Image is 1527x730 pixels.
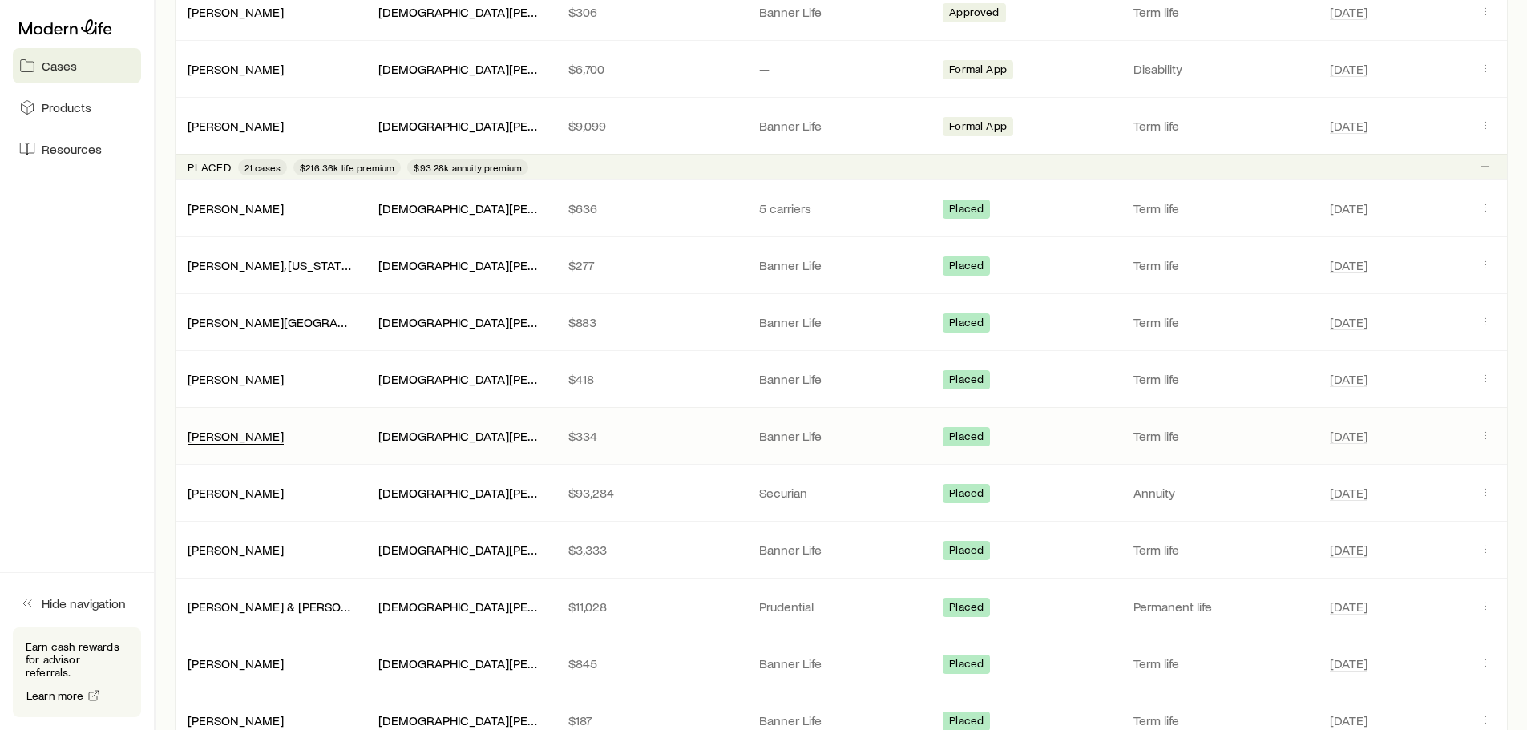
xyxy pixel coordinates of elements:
p: Banner Life [759,712,924,728]
p: $6,700 [568,61,733,77]
span: $93.28k annuity premium [414,161,522,174]
span: Placed [949,430,984,446]
div: [PERSON_NAME] [188,485,284,502]
div: [DEMOGRAPHIC_DATA][PERSON_NAME] [378,200,543,217]
a: [PERSON_NAME] [188,200,284,216]
p: Disability [1133,61,1311,77]
p: Banner Life [759,118,924,134]
p: Earn cash rewards for advisor referrals. [26,640,128,679]
a: Resources [13,131,141,167]
span: [DATE] [1330,257,1367,273]
span: Formal App [949,63,1007,79]
p: $3,333 [568,542,733,558]
span: [DATE] [1330,542,1367,558]
div: [DEMOGRAPHIC_DATA][PERSON_NAME] [378,655,543,672]
div: [PERSON_NAME][GEOGRAPHIC_DATA] [188,314,353,331]
span: Placed [949,259,984,276]
p: Banner Life [759,257,924,273]
div: [PERSON_NAME] [188,118,284,135]
p: Term life [1133,428,1311,444]
button: Hide navigation [13,586,141,621]
p: Term life [1133,712,1311,728]
span: Hide navigation [42,595,126,611]
div: [DEMOGRAPHIC_DATA][PERSON_NAME] [378,371,543,388]
div: [PERSON_NAME], [US_STATE] [188,257,353,274]
div: [DEMOGRAPHIC_DATA][PERSON_NAME] [378,599,543,615]
p: Term life [1133,4,1311,20]
p: $334 [568,428,733,444]
div: [DEMOGRAPHIC_DATA][PERSON_NAME] [378,118,543,135]
p: $306 [568,4,733,20]
span: [DATE] [1330,200,1367,216]
div: [DEMOGRAPHIC_DATA][PERSON_NAME] [378,61,543,78]
span: Placed [949,543,984,560]
a: [PERSON_NAME] [188,371,284,386]
p: $636 [568,200,733,216]
p: Banner Life [759,542,924,558]
span: Resources [42,141,102,157]
span: [DATE] [1330,118,1367,134]
div: [PERSON_NAME] [188,428,284,445]
p: Banner Life [759,428,924,444]
p: Term life [1133,118,1311,134]
span: [DATE] [1330,599,1367,615]
p: Term life [1133,371,1311,387]
a: [PERSON_NAME], [US_STATE] [188,257,353,272]
p: Term life [1133,542,1311,558]
a: [PERSON_NAME] [188,655,284,671]
span: Cases [42,58,77,74]
p: $883 [568,314,733,330]
div: Earn cash rewards for advisor referrals.Learn more [13,627,141,717]
p: Annuity [1133,485,1311,501]
span: 21 cases [244,161,281,174]
div: [PERSON_NAME] & [PERSON_NAME] +1 [188,599,353,615]
span: Placed [949,316,984,333]
a: [PERSON_NAME] & [PERSON_NAME] +1 [188,599,409,614]
div: [DEMOGRAPHIC_DATA][PERSON_NAME] [378,314,543,331]
p: $9,099 [568,118,733,134]
div: [DEMOGRAPHIC_DATA][PERSON_NAME] [378,257,543,274]
a: [PERSON_NAME] [188,118,284,133]
a: Cases [13,48,141,83]
div: [PERSON_NAME] [188,655,284,672]
span: Placed [949,202,984,219]
a: [PERSON_NAME] [188,712,284,728]
p: Securian [759,485,924,501]
span: $216.36k life premium [300,161,394,174]
span: Formal App [949,119,1007,136]
span: [DATE] [1330,371,1367,387]
a: Products [13,90,141,125]
div: [PERSON_NAME] [188,61,284,78]
span: [DATE] [1330,4,1367,20]
span: [DATE] [1330,485,1367,501]
span: [DATE] [1330,712,1367,728]
p: Term life [1133,314,1311,330]
p: Banner Life [759,371,924,387]
p: Term life [1133,257,1311,273]
p: Placed [188,161,232,174]
span: [DATE] [1330,655,1367,672]
p: $845 [568,655,733,672]
span: [DATE] [1330,314,1367,330]
p: Term life [1133,655,1311,672]
a: [PERSON_NAME] [188,428,284,443]
div: [PERSON_NAME] [188,542,284,559]
span: Products [42,99,91,115]
span: Placed [949,600,984,617]
a: [PERSON_NAME] [188,542,284,557]
p: Banner Life [759,655,924,672]
span: [DATE] [1330,428,1367,444]
p: $418 [568,371,733,387]
div: [DEMOGRAPHIC_DATA][PERSON_NAME] [378,428,543,445]
span: Placed [949,657,984,674]
span: [DATE] [1330,61,1367,77]
p: $277 [568,257,733,273]
span: Placed [949,486,984,503]
p: Prudential [759,599,924,615]
p: Term life [1133,200,1311,216]
p: $93,284 [568,485,733,501]
a: [PERSON_NAME][GEOGRAPHIC_DATA] [188,314,404,329]
p: $187 [568,712,733,728]
span: Placed [949,373,984,389]
p: — [759,61,924,77]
